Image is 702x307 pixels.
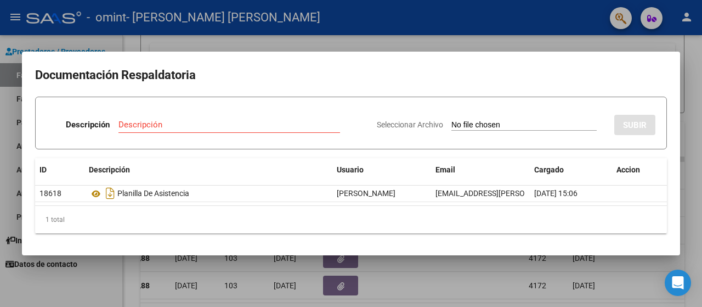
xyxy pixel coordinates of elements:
[435,165,455,174] span: Email
[616,165,640,174] span: Accion
[337,165,364,174] span: Usuario
[103,185,117,202] i: Descargar documento
[530,158,612,182] datatable-header-cell: Cargado
[84,158,332,182] datatable-header-cell: Descripción
[614,115,655,135] button: SUBIR
[337,189,395,198] span: [PERSON_NAME]
[534,165,564,174] span: Cargado
[39,189,61,198] span: 18618
[623,120,647,130] span: SUBIR
[35,158,84,182] datatable-header-cell: ID
[35,206,667,233] div: 1 total
[431,158,530,182] datatable-header-cell: Email
[39,165,47,174] span: ID
[435,189,616,198] span: [EMAIL_ADDRESS][PERSON_NAME][DOMAIN_NAME]
[89,185,328,202] div: Planilla De Asistencia
[89,165,130,174] span: Descripción
[332,158,431,182] datatable-header-cell: Usuario
[534,189,578,198] span: [DATE] 15:06
[377,120,443,129] span: Seleccionar Archivo
[66,119,110,131] p: Descripción
[665,270,691,296] div: Open Intercom Messenger
[35,65,667,86] h2: Documentación Respaldatoria
[612,158,667,182] datatable-header-cell: Accion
